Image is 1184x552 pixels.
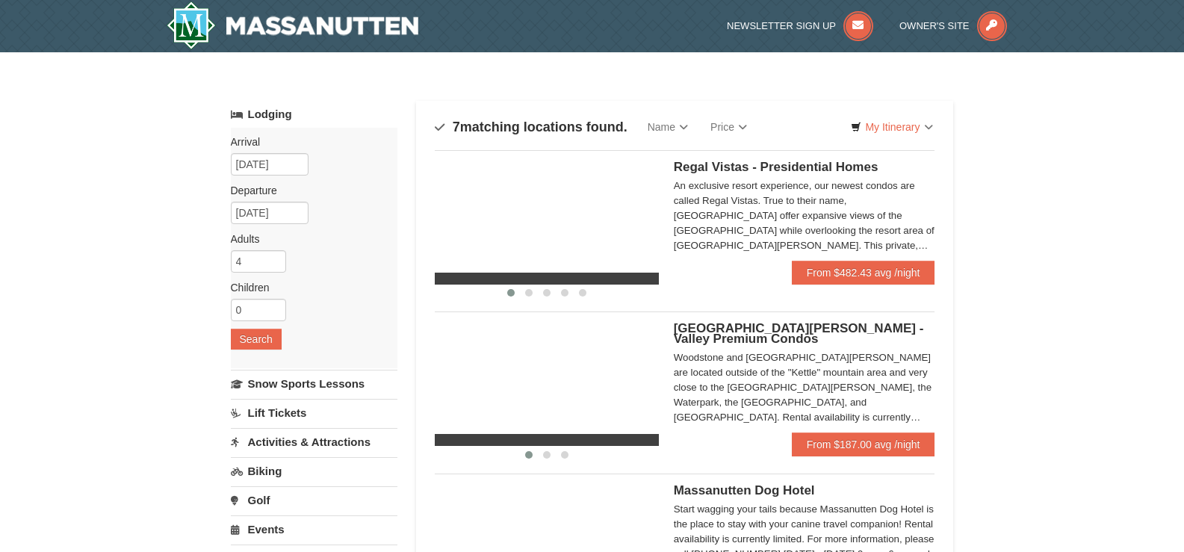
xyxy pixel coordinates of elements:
a: Activities & Attractions [231,428,397,456]
button: Search [231,329,282,350]
span: Newsletter Sign Up [727,20,836,31]
span: Massanutten Dog Hotel [674,483,815,497]
a: Snow Sports Lessons [231,370,397,397]
a: Biking [231,457,397,485]
a: Price [699,112,758,142]
span: [GEOGRAPHIC_DATA][PERSON_NAME] - Valley Premium Condos [674,321,924,346]
img: Massanutten Resort Logo [167,1,419,49]
a: From $187.00 avg /night [792,432,935,456]
a: Massanutten Resort [167,1,419,49]
a: My Itinerary [841,116,942,138]
a: Lift Tickets [231,399,397,427]
div: An exclusive resort experience, our newest condos are called Regal Vistas. True to their name, [G... [674,179,935,253]
span: Regal Vistas - Presidential Homes [674,160,878,174]
label: Adults [231,232,386,246]
div: Woodstone and [GEOGRAPHIC_DATA][PERSON_NAME] are located outside of the "Kettle" mountain area an... [674,350,935,425]
a: Name [636,112,699,142]
span: Owner's Site [899,20,970,31]
a: From $482.43 avg /night [792,261,935,285]
label: Departure [231,183,386,198]
a: Newsletter Sign Up [727,20,873,31]
label: Arrival [231,134,386,149]
a: Lodging [231,101,397,128]
a: Events [231,515,397,543]
a: Golf [231,486,397,514]
a: Owner's Site [899,20,1007,31]
label: Children [231,280,386,295]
